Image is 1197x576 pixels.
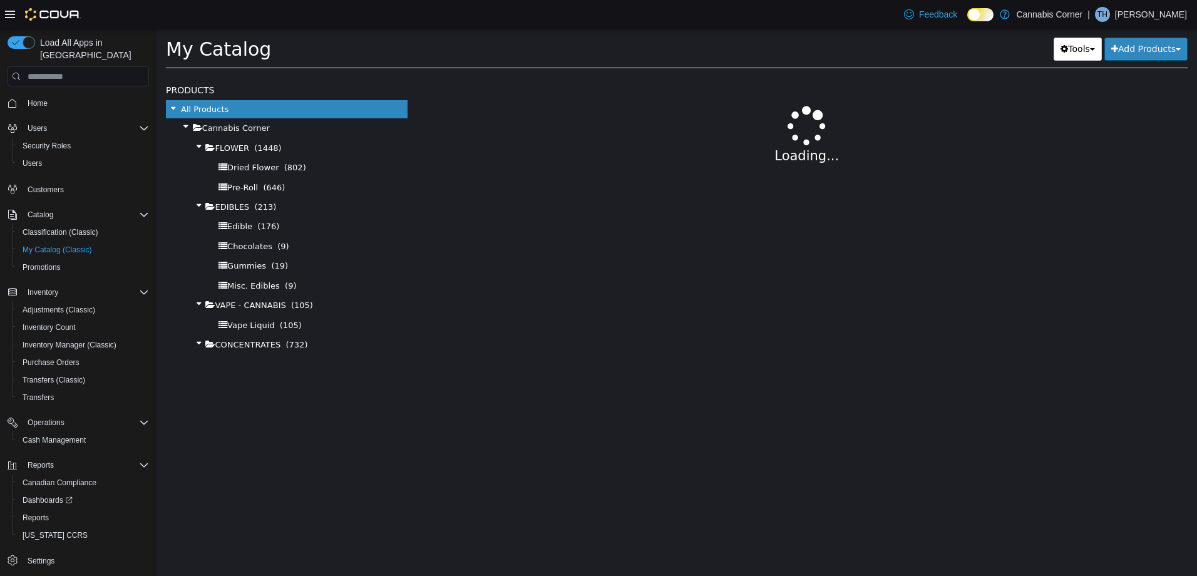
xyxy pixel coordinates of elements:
a: Users [18,156,47,171]
span: Reports [18,510,149,525]
button: Cash Management [13,431,154,449]
span: FLOWER [58,115,93,124]
span: Operations [28,418,64,428]
span: Transfers [23,393,54,403]
span: (1448) [98,115,125,124]
span: Users [23,158,42,168]
span: (213) [98,173,120,183]
span: Home [28,98,48,108]
span: Home [23,95,149,111]
a: Canadian Compliance [18,475,101,490]
button: Inventory [23,285,63,300]
span: (802) [128,134,150,143]
span: Settings [23,553,149,568]
span: Security Roles [18,138,149,153]
span: Users [28,123,47,133]
span: Vape Liquid [71,292,118,301]
span: All Products [24,76,72,85]
a: My Catalog (Classic) [18,242,97,257]
h5: Products [9,54,251,69]
button: Canadian Compliance [13,474,154,491]
span: Customers [28,185,64,195]
span: (732) [130,311,152,321]
button: Purchase Orders [13,354,154,371]
button: Tools [897,9,945,32]
a: Feedback [899,2,962,27]
p: Cannabis Corner [1016,7,1082,22]
span: Dashboards [18,493,149,508]
span: Customers [23,181,149,197]
span: Reports [28,460,54,470]
span: Security Roles [23,141,71,151]
button: [US_STATE] CCRS [13,527,154,544]
button: My Catalog (Classic) [13,241,154,259]
button: Settings [3,552,154,570]
span: Reports [23,458,149,473]
span: Users [23,121,149,136]
button: Inventory Count [13,319,154,336]
button: Operations [23,415,69,430]
span: Canadian Compliance [23,478,96,488]
span: Operations [23,415,149,430]
button: Inventory [3,284,154,301]
div: Tania Hines [1095,7,1110,22]
button: Transfers (Classic) [13,371,154,389]
button: Home [3,94,154,112]
button: Users [3,120,154,137]
button: Security Roles [13,137,154,155]
span: Transfers (Classic) [18,373,149,388]
span: (176) [101,193,123,202]
span: (105) [135,272,157,281]
span: Inventory Manager (Classic) [23,340,116,350]
button: Users [13,155,154,172]
a: Customers [23,182,69,197]
span: Dark Mode [967,21,968,22]
span: TH [1097,7,1107,22]
button: Promotions [13,259,154,276]
span: (9) [121,213,132,222]
a: Reports [18,510,54,525]
span: Transfers (Classic) [23,375,85,385]
a: Promotions [18,260,66,275]
span: VAPE - CANNABIS [58,272,129,281]
span: Catalog [23,207,149,222]
span: Classification (Classic) [18,225,149,240]
span: Transfers [18,390,149,405]
button: Transfers [13,389,154,406]
button: Add Products [948,9,1031,32]
a: [US_STATE] CCRS [18,528,93,543]
a: Inventory Manager (Classic) [18,337,121,352]
a: Security Roles [18,138,76,153]
a: Dashboards [18,493,78,508]
a: Dashboards [13,491,154,509]
span: Cash Management [23,435,86,445]
button: Operations [3,414,154,431]
p: Loading... [307,118,994,138]
span: Catalog [28,210,53,220]
span: Purchase Orders [18,355,149,370]
a: Transfers (Classic) [18,373,90,388]
a: Settings [23,553,59,568]
span: Inventory [23,285,149,300]
span: Dried Flower [71,134,122,143]
a: Cash Management [18,433,91,448]
span: Adjustments (Classic) [18,302,149,317]
span: (9) [128,252,140,262]
span: My Catalog [9,9,115,31]
span: Misc. Edibles [71,252,123,262]
button: Catalog [3,206,154,224]
span: Promotions [23,262,61,272]
span: Cash Management [18,433,149,448]
p: | [1087,7,1090,22]
span: Users [18,156,149,171]
button: Customers [3,180,154,198]
span: [US_STATE] CCRS [23,530,88,540]
a: Home [23,96,53,111]
a: Transfers [18,390,59,405]
span: Settings [28,556,54,566]
a: Inventory Count [18,320,81,335]
span: Washington CCRS [18,528,149,543]
span: Cannabis Corner [46,95,113,104]
span: Purchase Orders [23,357,80,368]
button: Inventory Manager (Classic) [13,336,154,354]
